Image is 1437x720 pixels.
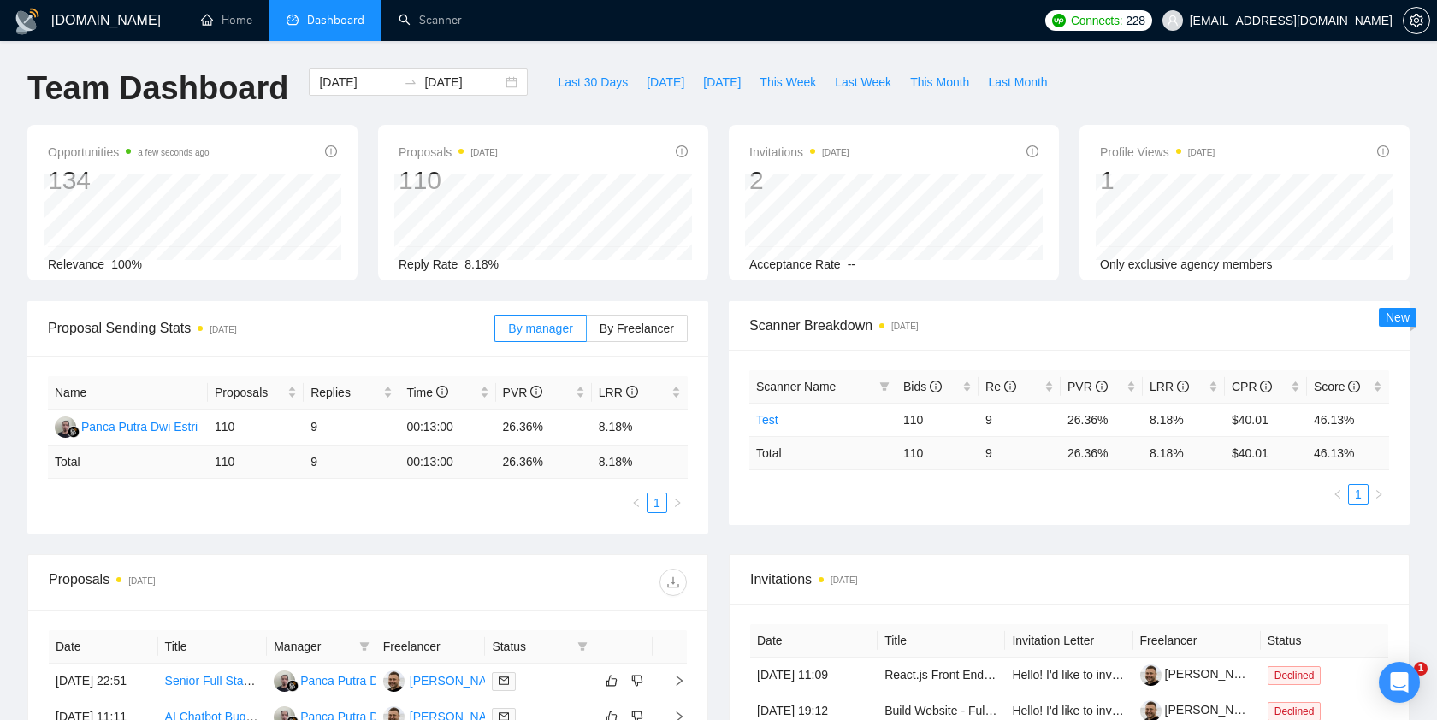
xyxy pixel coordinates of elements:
[1328,484,1348,505] button: left
[1067,380,1108,393] span: PVR
[399,142,498,162] span: Proposals
[1143,436,1225,469] td: 8.18 %
[399,410,495,446] td: 00:13:00
[1379,662,1420,703] div: Open Intercom Messenger
[356,634,373,659] span: filter
[1150,380,1189,393] span: LRR
[884,668,1167,682] a: React.js Front End Developer for Casino Mini Games
[464,257,499,271] span: 8.18%
[274,673,417,687] a: PPPanca Putra Dwi Estri
[1140,667,1263,681] a: [PERSON_NAME]
[901,68,979,96] button: This Month
[1225,436,1307,469] td: $ 40.01
[750,658,878,693] td: [DATE] 11:09
[48,257,104,271] span: Relevance
[210,325,236,334] time: [DATE]
[376,630,486,664] th: Freelancer
[1404,14,1429,27] span: setting
[825,68,901,96] button: Last Week
[574,634,591,659] span: filter
[499,676,509,686] span: mail
[399,13,462,27] a: searchScanner
[201,13,252,27] a: homeHome
[1260,381,1272,392] span: info-circle
[492,637,571,656] span: Status
[1403,7,1430,34] button: setting
[1348,484,1369,505] li: 1
[601,670,622,691] button: like
[1414,662,1428,676] span: 1
[470,148,497,157] time: [DATE]
[749,142,849,162] span: Invitations
[1140,703,1263,717] a: [PERSON_NAME]
[267,630,376,664] th: Manager
[406,386,447,399] span: Time
[606,674,618,688] span: like
[48,317,494,339] span: Proposal Sending Stats
[979,436,1061,469] td: 9
[637,68,694,96] button: [DATE]
[876,374,893,399] span: filter
[694,68,750,96] button: [DATE]
[1403,14,1430,27] a: setting
[399,257,458,271] span: Reply Rate
[648,493,666,512] a: 1
[68,426,80,438] img: gigradar-bm.png
[1100,257,1273,271] span: Only exclusive agency members
[404,75,417,89] span: to
[631,498,642,508] span: left
[1100,164,1215,197] div: 1
[750,569,1388,590] span: Invitations
[979,68,1056,96] button: Last Month
[287,14,299,26] span: dashboard
[903,380,942,393] span: Bids
[626,493,647,513] li: Previous Page
[1349,485,1368,504] a: 1
[496,446,592,479] td: 26.36 %
[1386,310,1410,324] span: New
[496,410,592,446] td: 26.36%
[1188,148,1215,157] time: [DATE]
[676,145,688,157] span: info-circle
[208,376,304,410] th: Proposals
[304,376,399,410] th: Replies
[1052,14,1066,27] img: upwork-logo.png
[988,73,1047,91] span: Last Month
[750,624,878,658] th: Date
[319,73,397,91] input: Start date
[1126,11,1144,30] span: 228
[703,73,741,91] span: [DATE]
[383,673,508,687] a: MK[PERSON_NAME]
[884,704,1127,717] a: Build Website - Full Stack - UI almost in place
[930,381,942,392] span: info-circle
[1140,664,1162,686] img: c1iHalmjMpKbtBnvCWXbFJKd94Y0eQNGiFfBR4Ycn6kdKBJCz_CcRKYXKo5d86SbXn
[424,73,502,91] input: End date
[631,674,643,688] span: dislike
[410,671,508,690] div: [PERSON_NAME]
[831,575,857,585] time: [DATE]
[111,257,142,271] span: 100%
[1314,380,1360,393] span: Score
[878,658,1005,693] td: React.js Front End Developer for Casino Mini Games
[896,403,979,436] td: 110
[49,569,368,596] div: Proposals
[749,315,1389,336] span: Scanner Breakdown
[55,419,198,433] a: PPPanca Putra Dwi Estri
[1328,484,1348,505] li: Previous Page
[647,493,667,513] li: 1
[128,576,155,586] time: [DATE]
[600,322,674,335] span: By Freelancer
[1374,489,1384,499] span: right
[304,446,399,479] td: 9
[667,493,688,513] button: right
[672,498,683,508] span: right
[1307,403,1389,436] td: 46.13%
[548,68,637,96] button: Last 30 Days
[985,380,1016,393] span: Re
[647,73,684,91] span: [DATE]
[750,68,825,96] button: This Week
[879,381,890,392] span: filter
[300,671,417,690] div: Panca Putra Dwi Estri
[910,73,969,91] span: This Month
[1225,403,1307,436] td: $40.01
